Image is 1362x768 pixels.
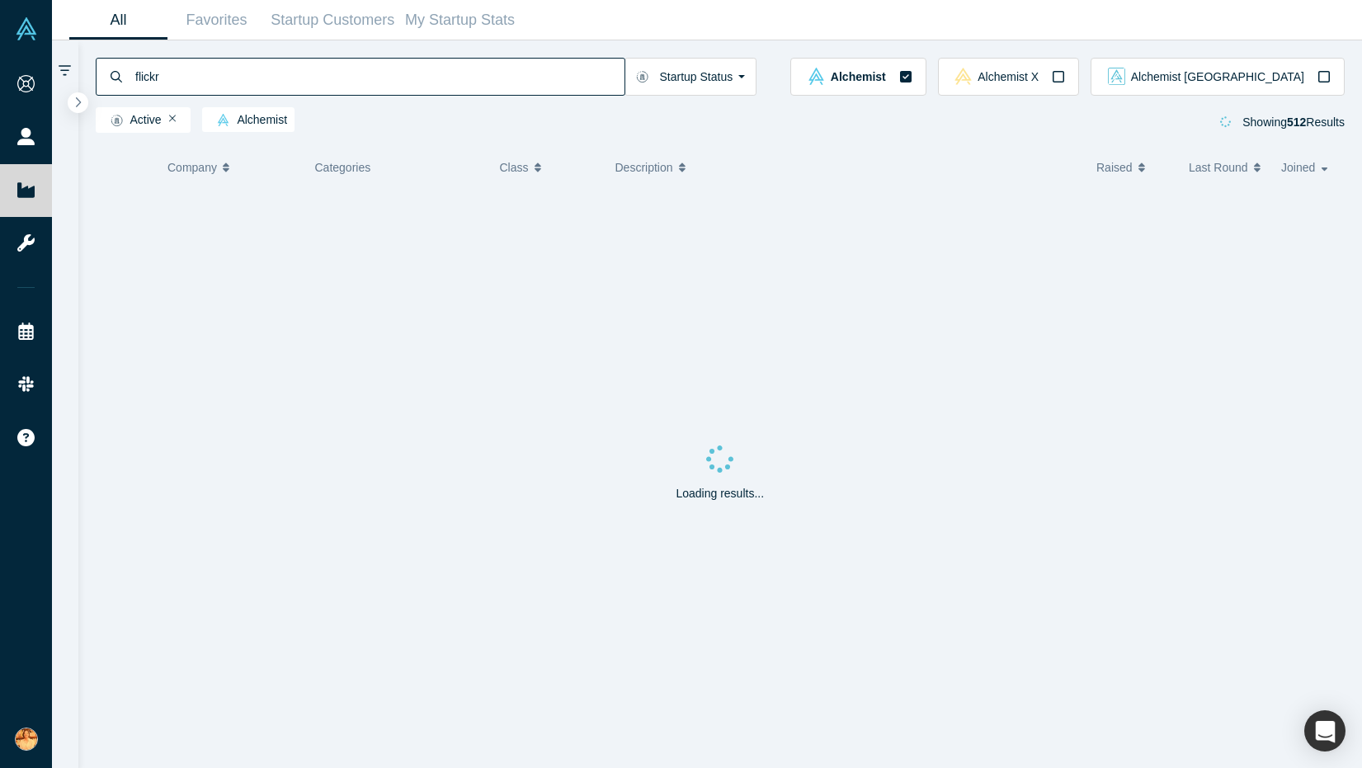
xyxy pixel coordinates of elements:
[210,114,287,127] span: Alchemist
[954,68,972,85] img: alchemistx Vault Logo
[808,68,825,85] img: alchemist Vault Logo
[1287,115,1306,129] strong: 512
[978,71,1039,82] span: Alchemist X
[167,150,217,185] span: Company
[167,150,289,185] button: Company
[315,161,371,174] span: Categories
[500,150,529,185] span: Class
[167,1,266,40] a: Favorites
[15,728,38,751] img: Sumina Koiso's Account
[15,17,38,40] img: Alchemist Vault Logo
[1091,58,1345,96] button: alchemist_aj Vault LogoAlchemist [GEOGRAPHIC_DATA]
[1189,150,1248,185] span: Last Round
[624,58,757,96] button: Startup Status
[615,150,673,185] span: Description
[1281,150,1333,185] button: Joined
[615,150,1080,185] button: Description
[217,114,229,126] img: alchemist Vault Logo
[676,485,764,502] p: Loading results...
[111,114,123,127] img: Startup status
[1096,150,1171,185] button: Raised
[790,58,926,96] button: alchemist Vault LogoAlchemist
[1189,150,1264,185] button: Last Round
[1131,71,1304,82] span: Alchemist [GEOGRAPHIC_DATA]
[69,1,167,40] a: All
[1096,150,1133,185] span: Raised
[134,57,624,96] input: Search by company name, class, customer, one-liner or category
[1108,68,1125,85] img: alchemist_aj Vault Logo
[636,70,648,83] img: Startup status
[1281,150,1315,185] span: Joined
[938,58,1079,96] button: alchemistx Vault LogoAlchemist X
[500,150,590,185] button: Class
[266,1,400,40] a: Startup Customers
[400,1,521,40] a: My Startup Stats
[169,113,177,125] button: Remove Filter
[831,71,886,82] span: Alchemist
[103,114,162,127] span: Active
[1242,115,1345,129] span: Showing Results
